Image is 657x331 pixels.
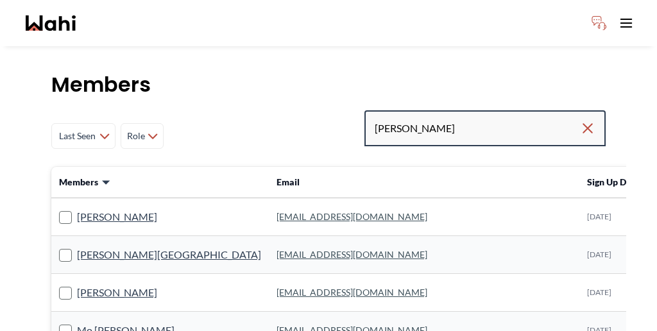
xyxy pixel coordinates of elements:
button: Members [59,176,111,189]
a: [EMAIL_ADDRESS][DOMAIN_NAME] [277,249,427,260]
td: [DATE] [579,198,648,236]
span: Members [59,176,98,189]
span: Role [126,124,145,148]
button: Clear search [580,117,595,140]
a: [PERSON_NAME][GEOGRAPHIC_DATA] [77,246,261,263]
span: Sign Up Date [587,176,640,187]
a: [PERSON_NAME] [77,208,157,225]
button: Toggle open navigation menu [613,10,639,36]
a: Wahi homepage [26,15,76,31]
a: [EMAIL_ADDRESS][DOMAIN_NAME] [277,211,427,222]
span: Last Seen [57,124,97,148]
td: [DATE] [579,236,648,274]
span: Email [277,176,300,187]
td: [DATE] [579,274,648,312]
a: [EMAIL_ADDRESS][DOMAIN_NAME] [277,287,427,298]
h1: Members [51,72,606,98]
input: Search input [375,117,580,140]
a: [PERSON_NAME] [77,284,157,301]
